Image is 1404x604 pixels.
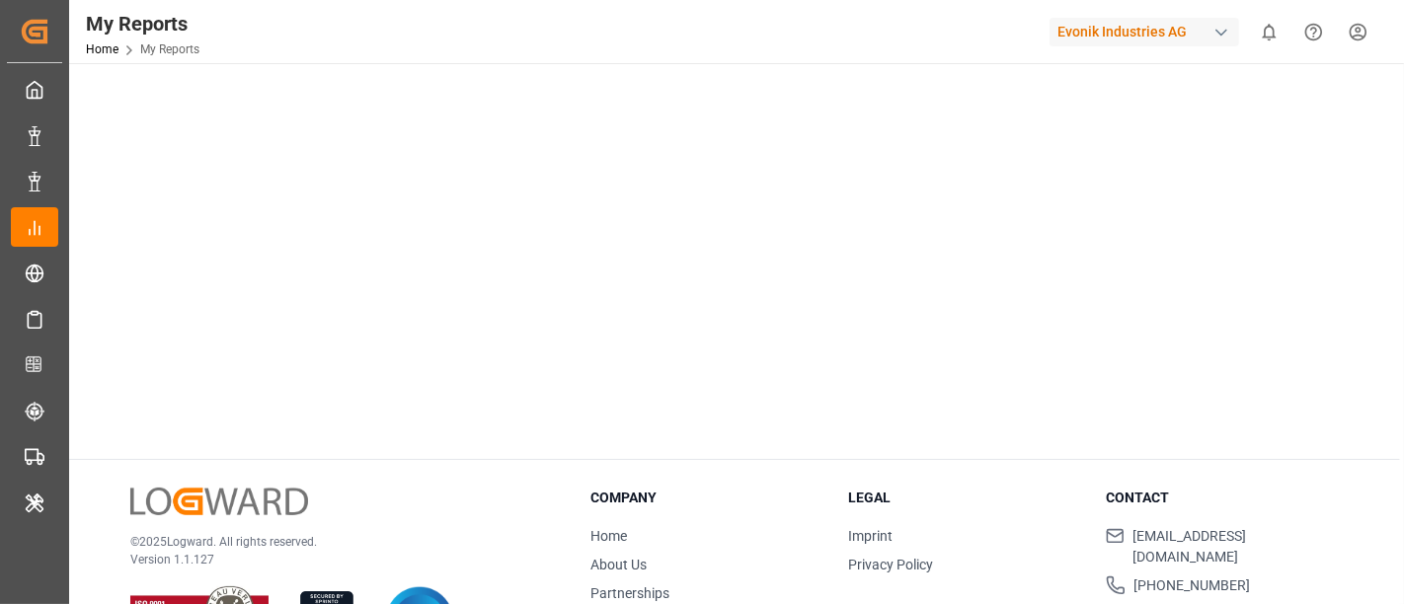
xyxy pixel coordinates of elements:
[1291,10,1336,54] button: Help Center
[1050,13,1247,50] button: Evonik Industries AG
[848,528,893,544] a: Imprint
[848,557,933,572] a: Privacy Policy
[1132,526,1339,567] span: [EMAIL_ADDRESS][DOMAIN_NAME]
[590,528,627,544] a: Home
[1106,488,1339,508] h3: Contact
[130,533,541,551] p: © 2025 Logward. All rights reserved.
[590,557,647,572] a: About Us
[1050,18,1239,46] div: Evonik Industries AG
[590,585,669,601] a: Partnerships
[130,551,541,568] p: Version 1.1.127
[86,42,118,56] a: Home
[1247,10,1291,54] button: show 0 new notifications
[1133,575,1250,596] span: [PHONE_NUMBER]
[86,9,199,38] div: My Reports
[848,488,1081,508] h3: Legal
[130,488,308,516] img: Logward Logo
[590,488,823,508] h3: Company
